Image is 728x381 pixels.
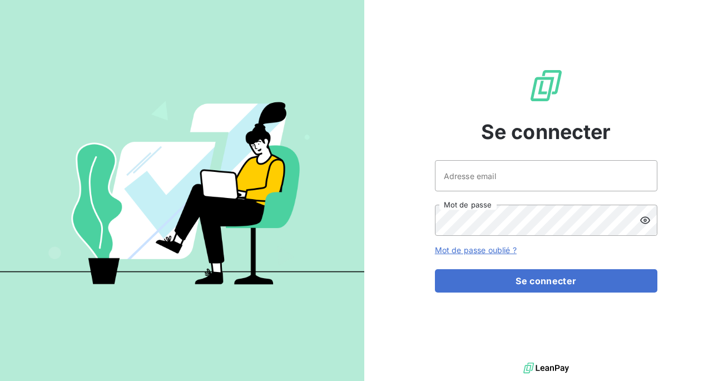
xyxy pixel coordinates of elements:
[528,68,564,103] img: Logo LeanPay
[481,117,611,147] span: Se connecter
[523,360,569,377] img: logo
[435,269,657,293] button: Se connecter
[435,160,657,191] input: placeholder
[435,245,517,255] a: Mot de passe oublié ?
